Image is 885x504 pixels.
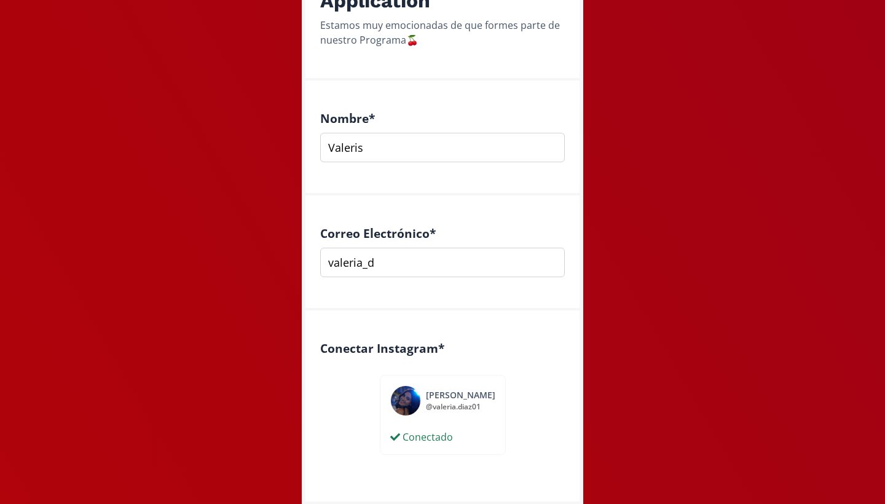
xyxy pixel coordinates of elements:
div: [PERSON_NAME] [426,388,495,401]
div: @ valeria.diaz01 [426,401,495,412]
h4: Conectar Instagram * [320,341,565,355]
div: Conectado [390,430,453,444]
h4: Correo Electrónico * [320,226,565,240]
h4: Nombre * [320,111,565,125]
input: Escribe aquí tu respuesta... [320,133,565,162]
input: nombre@ejemplo.com [320,248,565,277]
img: 474198923_976194494566192_1841438670219105245_n.jpg [390,385,421,416]
div: Estamos muy emocionadas de que formes parte de nuestro Programa🍒 [320,18,565,47]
